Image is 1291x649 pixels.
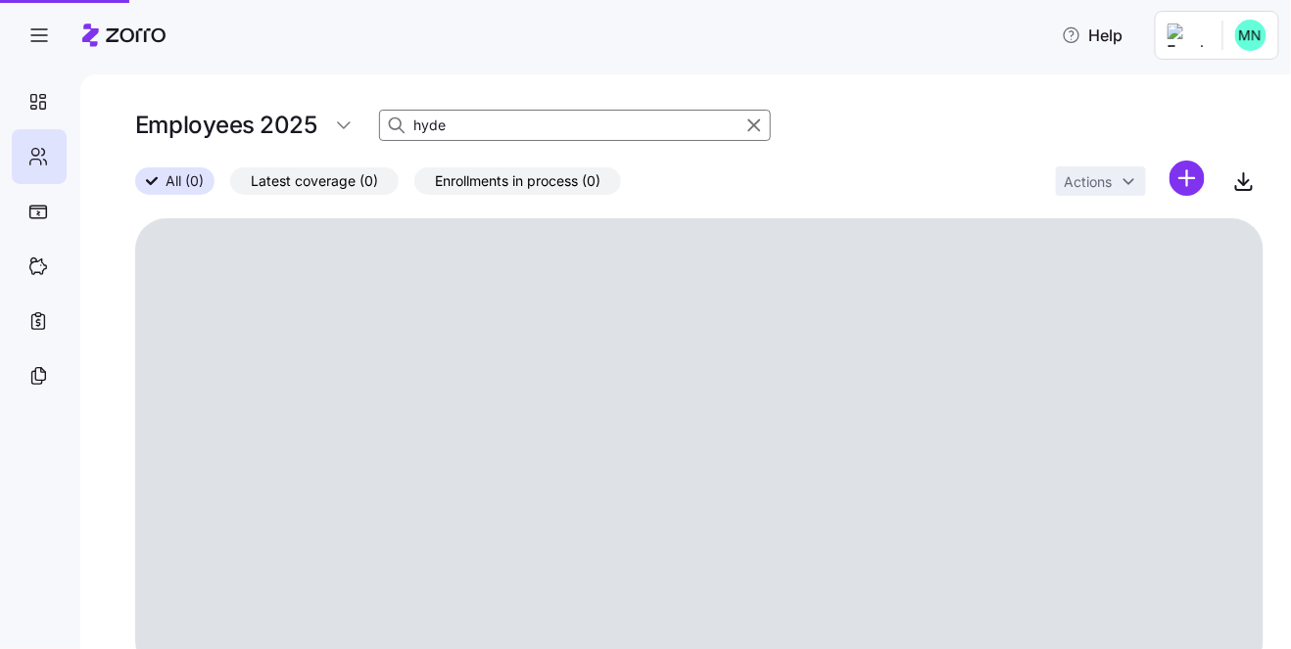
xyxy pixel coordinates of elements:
[435,168,600,194] span: Enrollments in process (0)
[1064,175,1112,189] span: Actions
[1062,23,1124,47] span: Help
[1170,161,1205,196] svg: add icon
[135,110,316,140] h1: Employees 2025
[251,168,378,194] span: Latest coverage (0)
[166,168,204,194] span: All (0)
[1056,166,1146,196] button: Actions
[1046,16,1139,55] button: Help
[379,110,771,141] input: Search employees
[1168,23,1207,47] img: Employer logo
[1235,20,1267,51] img: b0ee0d05d7ad5b312d7e0d752ccfd4ca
